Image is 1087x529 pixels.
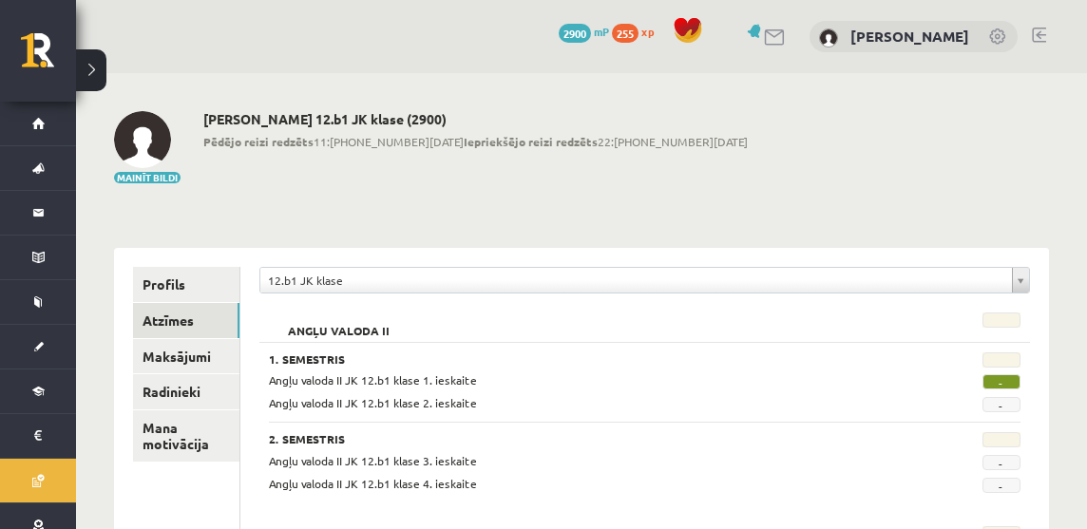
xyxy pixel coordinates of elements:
[850,27,969,46] a: [PERSON_NAME]
[133,374,239,409] a: Radinieki
[559,24,591,43] span: 2900
[133,339,239,374] a: Maksājumi
[612,24,639,43] span: 255
[464,134,598,149] b: Iepriekšējo reizi redzēts
[641,24,654,39] span: xp
[269,352,891,366] h3: 1. Semestris
[133,410,239,462] a: Mana motivācija
[133,267,239,302] a: Profils
[114,111,171,168] img: Toms Kristians Eglītis
[203,111,748,127] h2: [PERSON_NAME] 12.b1 JK klase (2900)
[21,33,76,81] a: Rīgas 1. Tālmācības vidusskola
[594,24,609,39] span: mP
[982,478,1020,493] span: -
[269,395,477,410] span: Angļu valoda II JK 12.b1 klase 2. ieskaite
[982,374,1020,389] span: -
[269,432,891,445] h3: 2. Semestris
[268,268,1004,293] span: 12.b1 JK klase
[269,476,477,491] span: Angļu valoda II JK 12.b1 klase 4. ieskaite
[982,455,1020,470] span: -
[982,397,1020,412] span: -
[269,312,409,331] h2: Angļu valoda II
[612,24,663,39] a: 255 xp
[203,134,314,149] b: Pēdējo reizi redzēts
[133,303,239,338] a: Atzīmes
[114,172,181,183] button: Mainīt bildi
[819,28,838,47] img: Toms Kristians Eglītis
[269,372,477,387] span: Angļu valoda II JK 12.b1 klase 1. ieskaite
[559,24,609,39] a: 2900 mP
[260,268,1029,293] a: 12.b1 JK klase
[203,133,748,150] span: 11:[PHONE_NUMBER][DATE] 22:[PHONE_NUMBER][DATE]
[269,453,477,468] span: Angļu valoda II JK 12.b1 klase 3. ieskaite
